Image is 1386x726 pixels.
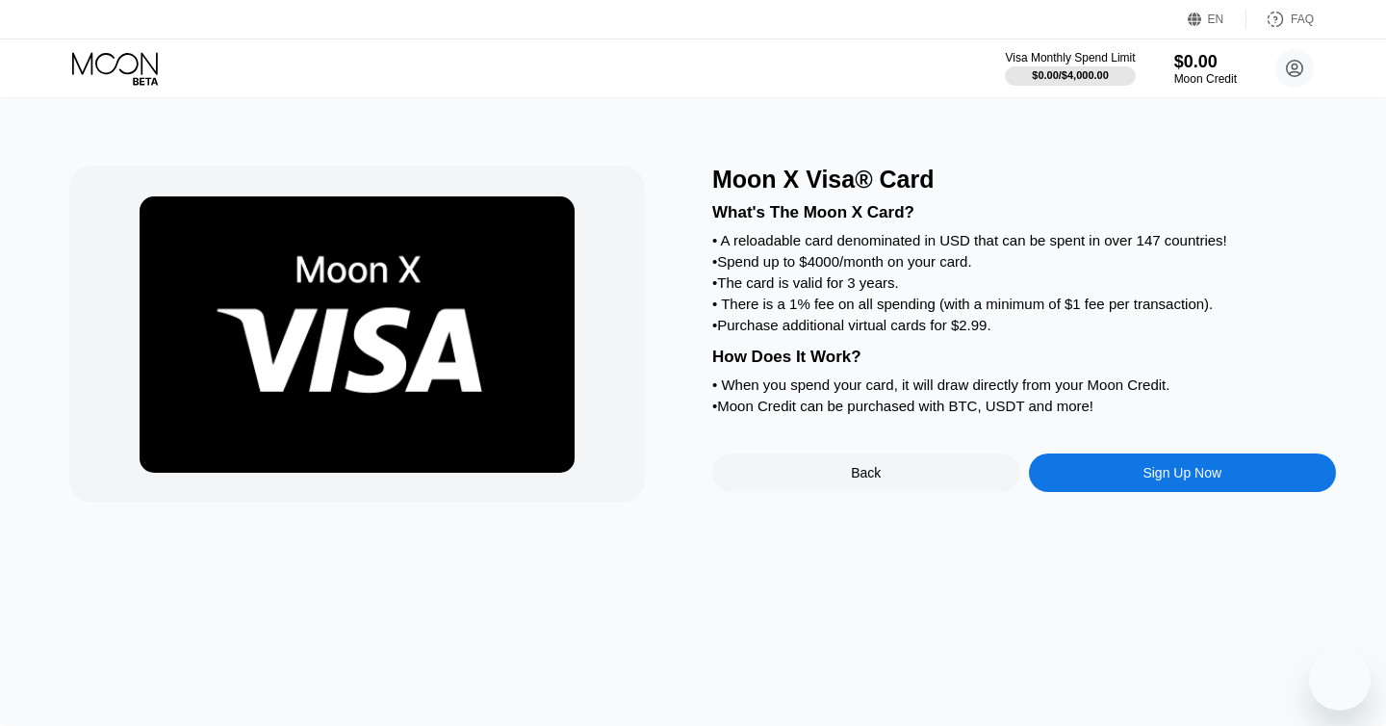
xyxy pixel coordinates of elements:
div: EN [1188,10,1246,29]
div: Sign Up Now [1029,454,1337,492]
div: • Spend up to $4000/month on your card. [712,253,1336,270]
div: How Does It Work? [712,348,1336,367]
div: What's The Moon X Card? [712,203,1336,222]
div: Visa Monthly Spend Limit [1005,51,1135,65]
div: Moon Credit [1174,72,1237,86]
div: FAQ [1246,10,1314,29]
div: Back [712,454,1020,492]
div: $0.00Moon Credit [1174,52,1237,86]
div: FAQ [1291,13,1314,26]
div: • Purchase additional virtual cards for $2.99. [712,317,1336,333]
div: • When you spend your card, it will draw directly from your Moon Credit. [712,376,1336,393]
div: Visa Monthly Spend Limit$0.00/$4,000.00 [1005,51,1135,86]
div: Back [851,465,881,480]
div: $0.00 / $4,000.00 [1032,69,1109,81]
div: Sign Up Now [1142,465,1221,480]
div: • The card is valid for 3 years. [712,274,1336,291]
div: • Moon Credit can be purchased with BTC, USDT and more! [712,398,1336,414]
div: Moon X Visa® Card [712,166,1336,194]
div: • There is a 1% fee on all spending (with a minimum of $1 fee per transaction). [712,296,1336,312]
div: $0.00 [1174,52,1237,72]
div: • A reloadable card denominated in USD that can be spent in over 147 countries! [712,232,1336,248]
div: EN [1208,13,1224,26]
iframe: Button to launch messaging window [1309,649,1371,711]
